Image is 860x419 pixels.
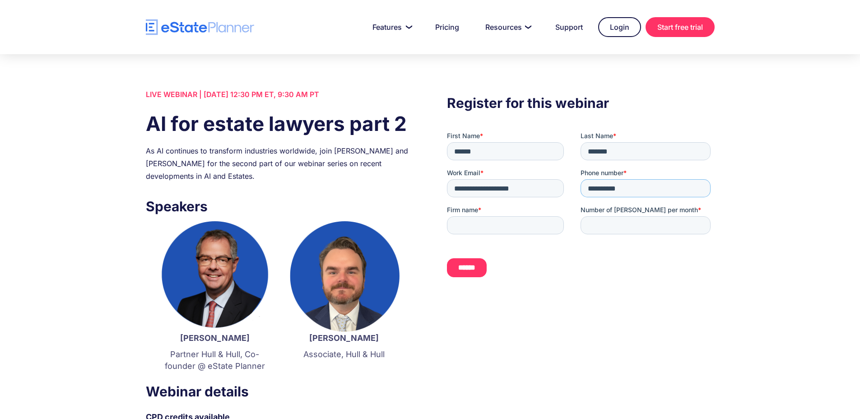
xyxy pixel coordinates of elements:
[424,18,470,36] a: Pricing
[146,196,413,217] h3: Speakers
[146,19,254,35] a: home
[159,349,270,372] p: Partner Hull & Hull, Co-founder @ eState Planner
[180,333,250,343] strong: [PERSON_NAME]
[646,17,715,37] a: Start free trial
[146,110,413,138] h1: AI for estate lawyers part 2
[288,349,400,360] p: Associate, Hull & Hull
[309,333,379,343] strong: [PERSON_NAME]
[474,18,540,36] a: Resources
[146,144,413,182] div: As AI continues to transform industries worldwide, join [PERSON_NAME] and [PERSON_NAME] for the s...
[362,18,420,36] a: Features
[544,18,594,36] a: Support
[146,88,413,101] div: LIVE WEBINAR | [DATE] 12:30 PM ET, 9:30 AM PT
[447,93,714,113] h3: Register for this webinar
[447,131,714,285] iframe: Form 0
[598,17,641,37] a: Login
[146,381,413,402] h3: Webinar details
